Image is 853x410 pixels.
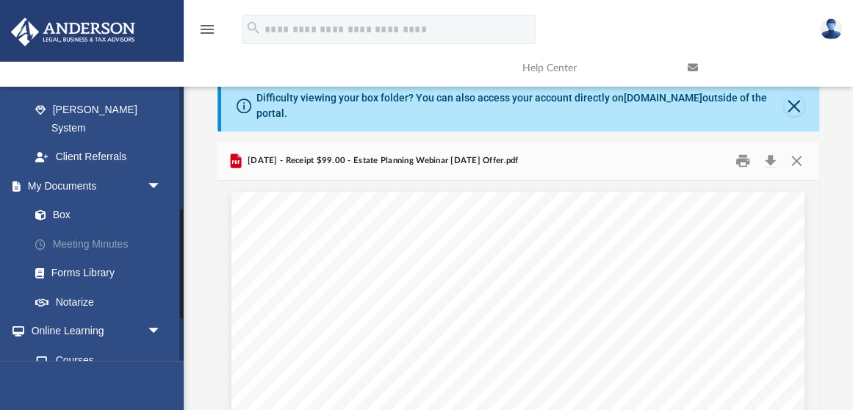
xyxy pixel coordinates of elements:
[10,317,176,346] a: Online Learningarrow_drop_down
[21,345,176,375] a: Courses
[624,92,702,104] a: [DOMAIN_NAME]
[21,201,176,230] a: Box
[21,287,184,317] a: Notarize
[757,150,784,173] button: Download
[820,18,842,40] img: User Pic
[363,390,430,398] span: [PERSON_NAME] A
[784,96,804,116] button: Close
[198,21,216,38] i: menu
[245,20,262,36] i: search
[589,399,710,406] span: Please note: This is a receipt, not a bill.
[21,143,176,172] a: Client Referrals
[21,229,184,259] a: Meeting Minutes
[21,259,176,288] a: Forms Library
[633,317,663,326] span: Receipt
[198,28,216,38] a: menu
[147,171,176,201] span: arrow_drop_down
[147,317,176,347] span: arrow_drop_down
[10,171,184,201] a: My Documentsarrow_drop_down
[21,96,176,143] a: [PERSON_NAME] System
[263,308,356,316] span: Receipt Number: 2450103
[256,90,784,121] div: Difficulty viewing your box folder? You can also access your account directly on outside of the p...
[728,150,757,173] button: Print
[350,371,431,381] span: Contact Information
[7,18,140,46] img: Anderson Advisors Platinum Portal
[359,399,430,406] span: [STREET_ADDRESS]
[245,154,519,168] span: [DATE] - Receipt $99.00 - Estate Planning Webinar [DATE] Offer.pdf
[783,150,810,173] button: Close
[511,39,677,97] a: Help Center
